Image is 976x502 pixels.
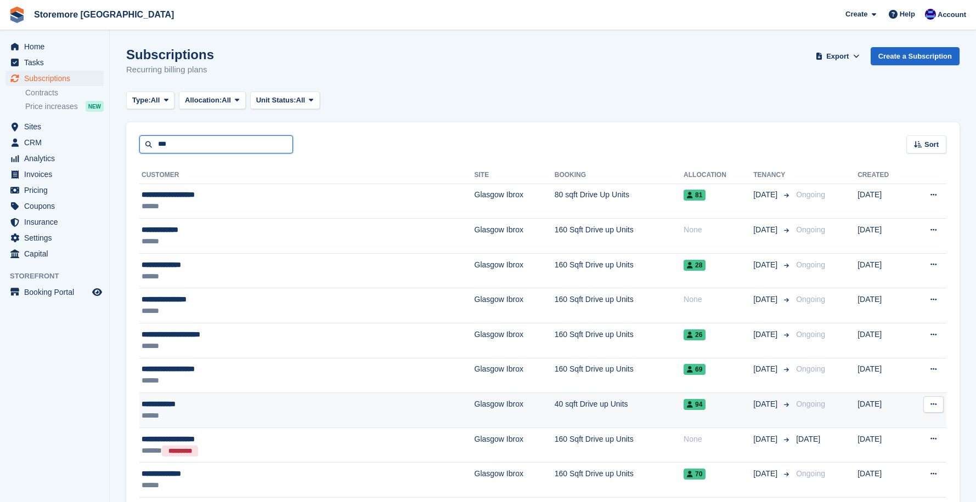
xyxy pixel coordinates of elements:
[296,95,306,106] span: All
[555,184,684,219] td: 80 sqft Drive Up Units
[24,230,90,246] span: Settings
[857,323,909,358] td: [DATE]
[5,167,104,182] a: menu
[24,182,90,198] span: Pricing
[25,101,78,112] span: Price increases
[24,284,90,300] span: Booking Portal
[684,224,753,236] div: None
[555,167,684,184] th: Booking
[24,71,90,86] span: Subscriptions
[5,39,104,54] a: menu
[10,271,109,282] span: Storefront
[753,363,780,375] span: [DATE]
[5,119,104,134] a: menu
[857,393,909,428] td: [DATE]
[24,246,90,261] span: Capital
[684,329,706,340] span: 26
[24,151,90,166] span: Analytics
[871,47,960,65] a: Create a Subscription
[5,71,104,86] a: menu
[857,184,909,219] td: [DATE]
[30,5,178,24] a: Storemore [GEOGRAPHIC_DATA]
[753,294,780,305] span: [DATE]
[857,167,909,184] th: Created
[24,198,90,214] span: Coupons
[845,9,867,20] span: Create
[555,427,684,463] td: 160 Sqft Drive up Units
[5,135,104,150] a: menu
[256,95,296,106] span: Unit Status:
[86,101,104,112] div: NEW
[857,219,909,254] td: [DATE]
[475,184,555,219] td: Glasgow Ibrox
[753,259,780,271] span: [DATE]
[475,358,555,393] td: Glasgow Ibrox
[796,364,825,373] span: Ongoing
[796,330,825,339] span: Ongoing
[796,190,825,199] span: Ongoing
[555,288,684,323] td: 160 Sqft Drive up Units
[753,224,780,236] span: [DATE]
[5,182,104,198] a: menu
[796,260,825,269] span: Ongoing
[5,230,104,246] a: menu
[684,294,753,305] div: None
[796,435,820,443] span: [DATE]
[857,463,909,498] td: [DATE]
[91,286,104,299] a: Preview store
[555,323,684,358] td: 160 Sqft Drive up Units
[179,92,246,110] button: Allocation: All
[9,7,25,23] img: stora-icon-8386f47178a22dfd0bd8f6a31ec36ba5ce8667c1dd55bd0f319d3a0aa187defe.svg
[139,167,475,184] th: Customer
[475,427,555,463] td: Glasgow Ibrox
[555,393,684,428] td: 40 sqft Drive up Units
[25,88,104,98] a: Contracts
[555,463,684,498] td: 160 Sqft Drive up Units
[151,95,160,106] span: All
[126,64,214,76] p: Recurring billing plans
[826,51,849,62] span: Export
[925,9,936,20] img: Angela
[126,92,174,110] button: Type: All
[5,198,104,214] a: menu
[753,167,792,184] th: Tenancy
[938,9,966,20] span: Account
[684,469,706,480] span: 70
[555,358,684,393] td: 160 Sqft Drive up Units
[222,95,231,106] span: All
[857,427,909,463] td: [DATE]
[24,214,90,230] span: Insurance
[250,92,320,110] button: Unit Status: All
[24,119,90,134] span: Sites
[796,400,825,408] span: Ongoing
[5,151,104,166] a: menu
[475,463,555,498] td: Glasgow Ibrox
[857,288,909,323] td: [DATE]
[555,219,684,254] td: 160 Sqft Drive up Units
[24,167,90,182] span: Invoices
[753,433,780,445] span: [DATE]
[555,253,684,288] td: 160 Sqft Drive up Units
[900,9,915,20] span: Help
[684,190,706,201] span: 81
[684,260,706,271] span: 28
[684,364,706,375] span: 69
[126,47,214,62] h1: Subscriptions
[475,253,555,288] td: Glasgow Ibrox
[5,214,104,230] a: menu
[5,284,104,300] a: menu
[185,95,222,106] span: Allocation:
[753,468,780,480] span: [DATE]
[796,225,825,234] span: Ongoing
[753,329,780,340] span: [DATE]
[857,358,909,393] td: [DATE]
[857,253,909,288] td: [DATE]
[796,295,825,304] span: Ongoing
[684,399,706,410] span: 94
[475,219,555,254] td: Glasgow Ibrox
[753,398,780,410] span: [DATE]
[5,55,104,70] a: menu
[25,100,104,112] a: Price increases NEW
[24,39,90,54] span: Home
[24,55,90,70] span: Tasks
